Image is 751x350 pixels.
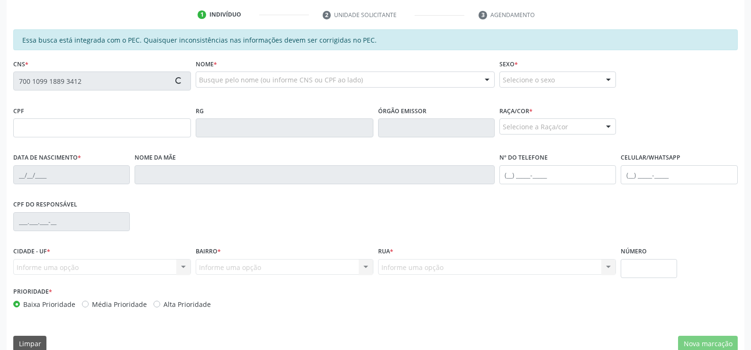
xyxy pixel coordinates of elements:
label: Sexo [499,57,518,72]
input: __/__/____ [13,165,130,184]
label: Celular/WhatsApp [621,151,680,165]
label: Cidade - UF [13,244,50,259]
label: Baixa Prioridade [23,299,75,309]
label: Nome da mãe [135,151,176,165]
label: Órgão emissor [378,104,426,118]
label: Rua [378,244,393,259]
input: (__) _____-_____ [621,165,737,184]
input: (__) _____-_____ [499,165,616,184]
label: Alta Prioridade [163,299,211,309]
label: CNS [13,57,28,72]
label: Média Prioridade [92,299,147,309]
label: Nº do Telefone [499,151,548,165]
label: Nome [196,57,217,72]
label: Prioridade [13,285,52,299]
label: Bairro [196,244,221,259]
label: Número [621,244,647,259]
input: ___.___.___-__ [13,212,130,231]
label: CPF do responsável [13,197,77,212]
span: Selecione o sexo [503,75,555,85]
span: Selecione a Raça/cor [503,122,568,132]
label: RG [196,104,204,118]
span: Busque pelo nome (ou informe CNS ou CPF ao lado) [199,75,363,85]
label: CPF [13,104,24,118]
div: 1 [198,10,206,19]
label: Data de nascimento [13,151,81,165]
label: Raça/cor [499,104,533,118]
div: Indivíduo [209,10,241,19]
div: Essa busca está integrada com o PEC. Quaisquer inconsistências nas informações devem ser corrigid... [13,29,738,50]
